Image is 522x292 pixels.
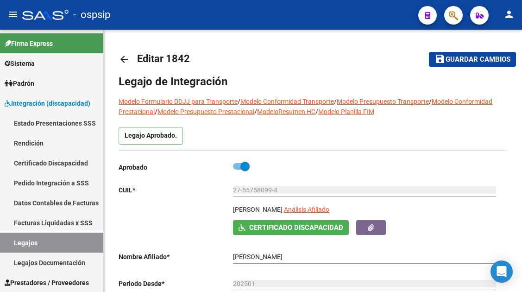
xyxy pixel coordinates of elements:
[73,5,110,25] span: - ospsip
[119,127,183,145] p: Legajo Aprobado.
[119,279,233,289] p: Periodo Desde
[249,224,343,232] span: Certificado Discapacidad
[119,185,233,195] p: CUIL
[5,58,35,69] span: Sistema
[5,98,90,108] span: Integración (discapacidad)
[5,278,89,288] span: Prestadores / Proveedores
[503,9,515,20] mat-icon: person
[491,260,513,283] div: Open Intercom Messenger
[119,162,233,172] p: Aprobado
[5,38,53,49] span: Firma Express
[5,78,34,89] span: Padrón
[434,53,446,64] mat-icon: save
[429,52,516,66] button: Guardar cambios
[318,108,374,115] a: Modelo Planilla FIM
[119,74,507,89] h1: Legajo de Integración
[233,204,283,215] p: [PERSON_NAME]
[257,108,315,115] a: ModeloResumen HC
[7,9,19,20] mat-icon: menu
[233,220,349,235] button: Certificado Discapacidad
[137,53,190,64] span: Editar 1842
[337,98,429,105] a: Modelo Presupuesto Transporte
[119,252,233,262] p: Nombre Afiliado
[240,98,334,105] a: Modelo Conformidad Transporte
[284,206,329,213] span: Análisis Afiliado
[157,108,254,115] a: Modelo Presupuesto Prestacional
[119,98,238,105] a: Modelo Formulario DDJJ para Transporte
[119,54,130,65] mat-icon: arrow_back
[446,56,510,64] span: Guardar cambios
